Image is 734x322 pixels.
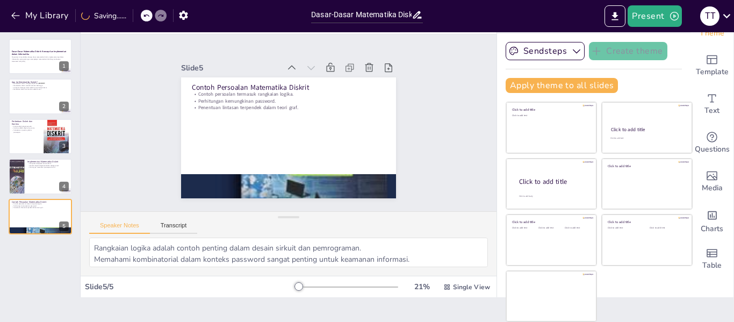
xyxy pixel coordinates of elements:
[12,50,67,56] strong: Dasar-Dasar Matematika Diskrit: Konsep dan Implementasi dalam Informatika
[192,98,385,104] p: Perhitungan kemungkinan password.
[690,162,733,201] div: Add images, graphics, shapes or video
[650,227,683,230] div: Click to add text
[12,84,69,87] p: Matematika diskrit memiliki elemen berhingga.
[59,182,69,191] div: 4
[519,177,588,187] div: Click to add title
[89,222,150,234] button: Speaker Notes
[12,127,37,130] p: Kontinu adalah objek yang mulus.
[512,220,589,224] div: Click to add title
[8,7,73,24] button: My Library
[9,199,72,234] div: 5
[27,164,69,167] p: Gambar digital direpresentasikan sebagai pixel.
[12,82,69,84] p: Matematika diskrit mengkaji objek diskrit.
[409,282,435,292] div: 21 %
[690,46,733,85] div: Add ready made slides
[695,144,730,155] span: Questions
[628,5,681,27] button: Present
[506,42,585,60] button: Sendsteps
[690,85,733,124] div: Add text boxes
[608,220,685,224] div: Click to add title
[608,163,685,168] div: Click to add title
[9,119,72,154] div: 3
[453,283,490,291] span: Single View
[59,102,69,111] div: 2
[12,200,69,203] p: Contoh Persoalan Matematika Diskrit
[9,78,72,114] div: 2
[512,227,536,230] div: Click to add text
[704,105,719,117] span: Text
[12,87,69,89] p: Himpunan bilangan bulat adalah contoh objek diskrit.
[690,124,733,162] div: Get real-time input from your audience
[89,238,488,267] textarea: Rangkaian logika adalah contoh penting dalam desain sirkuit dan pemrograman. Memahami kombinatori...
[702,182,723,194] span: Media
[701,223,723,235] span: Charts
[12,205,69,207] p: Perhitungan kemungkinan password.
[610,137,682,140] div: Click to add text
[700,5,719,27] button: t t
[589,42,667,60] button: Create theme
[702,260,722,271] span: Table
[605,5,625,27] button: Export to PowerPoint
[12,56,69,60] p: Presentasi ini membahas konsep dasar matematika diskrit, implementasinya dalam informatika, serta...
[27,160,69,163] p: Implementasi Matematika Diskrit
[59,221,69,231] div: 5
[519,195,587,198] div: Click to add body
[192,104,385,111] p: Penentuan lintasan terpendek dalam teori graf.
[12,88,69,90] p: Memahami diskrit dan kontinu adalah kunci.
[150,222,198,234] button: Transcript
[12,203,69,205] p: Contoh persoalan termasuk rangkaian logika.
[565,227,589,230] div: Click to add text
[12,120,37,126] p: Perbedaan Diskrit dan Kontinu
[12,60,69,62] p: Generated with [URL]
[506,78,618,93] button: Apply theme to all slides
[59,141,69,151] div: 3
[27,167,69,169] p: Pentingnya memahami penerapan diskrit.
[690,240,733,278] div: Add a table
[611,126,682,133] div: Click to add title
[59,61,69,71] div: 1
[181,63,280,73] div: Slide 5
[12,80,69,83] p: Apa itu Matematika Diskrit?
[608,227,642,230] div: Click to add text
[700,27,724,39] span: Theme
[512,108,589,112] div: Click to add title
[9,39,72,74] div: 1
[192,82,385,92] p: Contoh Persoalan Matematika Diskrit
[700,6,719,26] div: t t
[85,282,295,292] div: Slide 5 / 5
[690,201,733,240] div: Add charts and graphs
[538,227,563,230] div: Click to add text
[696,66,729,78] span: Template
[81,11,126,21] div: Saving......
[27,163,69,165] p: Komputer beroperasi secara diskrit.
[311,7,412,23] input: Insert title
[12,206,69,209] p: Penentuan lintasan terpendek dalam teori graf.
[192,91,385,97] p: Contoh persoalan termasuk rangkaian logika.
[12,125,37,127] p: Diskrit adalah objek terpisah.
[9,159,72,194] div: 4
[12,129,37,133] p: Perbedaan ini penting dalam penerapan.
[512,115,589,117] div: Click to add text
